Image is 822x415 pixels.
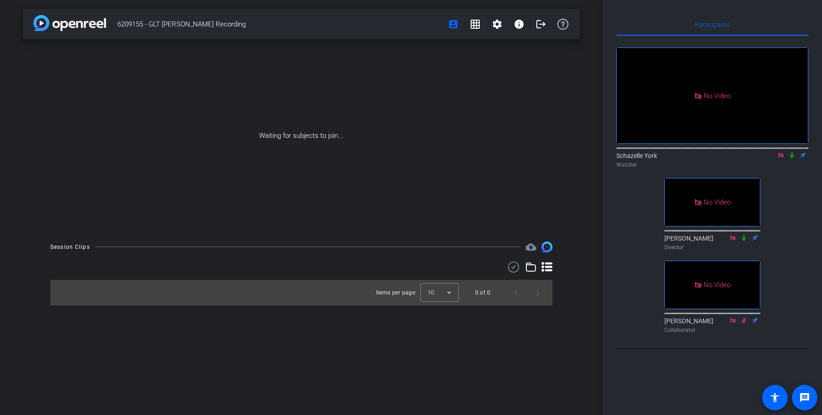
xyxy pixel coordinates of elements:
[664,316,760,334] div: [PERSON_NAME]
[664,326,760,334] div: Collaborator
[505,282,527,304] button: Previous page
[23,39,580,232] div: Waiting for subjects to join...
[50,242,90,252] div: Session Clips
[525,242,536,252] mat-icon: cloud_upload
[525,242,536,252] span: Destinations for your clips
[541,242,552,252] img: Session clips
[448,19,459,30] mat-icon: account_box
[536,19,546,30] mat-icon: logout
[664,234,760,252] div: [PERSON_NAME]
[799,392,810,403] mat-icon: message
[704,198,731,206] span: No Video
[514,19,525,30] mat-icon: info
[492,19,503,30] mat-icon: settings
[695,21,730,28] span: Participants
[33,15,106,31] img: app-logo
[616,151,808,169] div: Schazelle York
[664,243,760,252] div: Director
[470,19,481,30] mat-icon: grid_on
[704,91,731,100] span: No Video
[527,282,549,304] button: Next page
[704,280,731,289] span: No Video
[769,392,780,403] mat-icon: accessibility
[475,288,490,297] div: 0 of 0
[616,161,808,169] div: Watcher
[376,288,417,297] div: Items per page:
[117,15,442,33] span: 6209155 - GLT [PERSON_NAME] Recording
